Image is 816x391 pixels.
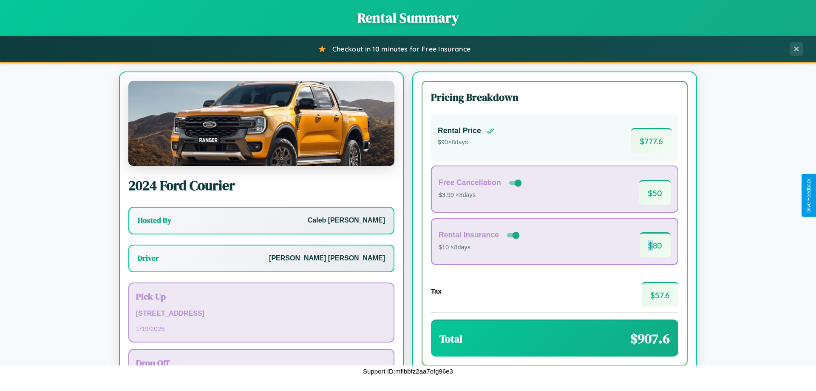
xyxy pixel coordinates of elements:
[138,253,159,263] h3: Driver
[128,176,394,195] h2: 2024 Ford Courier
[630,329,670,348] span: $ 907.6
[136,308,387,320] p: [STREET_ADDRESS]
[308,214,385,227] p: Caleb [PERSON_NAME]
[438,126,481,135] h4: Rental Price
[439,332,462,346] h3: Total
[431,288,442,295] h4: Tax
[8,9,807,27] h1: Rental Summary
[806,178,812,213] div: Give Feedback
[128,81,394,166] img: Ford Courier
[332,45,470,53] span: Checkout in 10 minutes for Free Insurance
[136,290,387,303] h3: Pick Up
[642,282,678,307] span: $ 57.6
[363,365,453,377] p: Support ID: mflbbfz2aa7ofg96e3
[439,231,499,240] h4: Rental Insurance
[439,242,521,253] p: $10 × 8 days
[640,232,671,257] span: $ 80
[138,215,171,225] h3: Hosted By
[439,190,523,201] p: $3.99 × 8 days
[431,90,678,104] h3: Pricing Breakdown
[136,357,387,369] h3: Drop Off
[631,128,671,153] span: $ 777.6
[438,137,495,148] p: $ 90 × 8 days
[439,178,501,187] h4: Free Cancellation
[639,180,671,205] span: $ 50
[269,252,385,265] p: [PERSON_NAME] [PERSON_NAME]
[136,323,387,334] p: 1 / 19 / 2026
